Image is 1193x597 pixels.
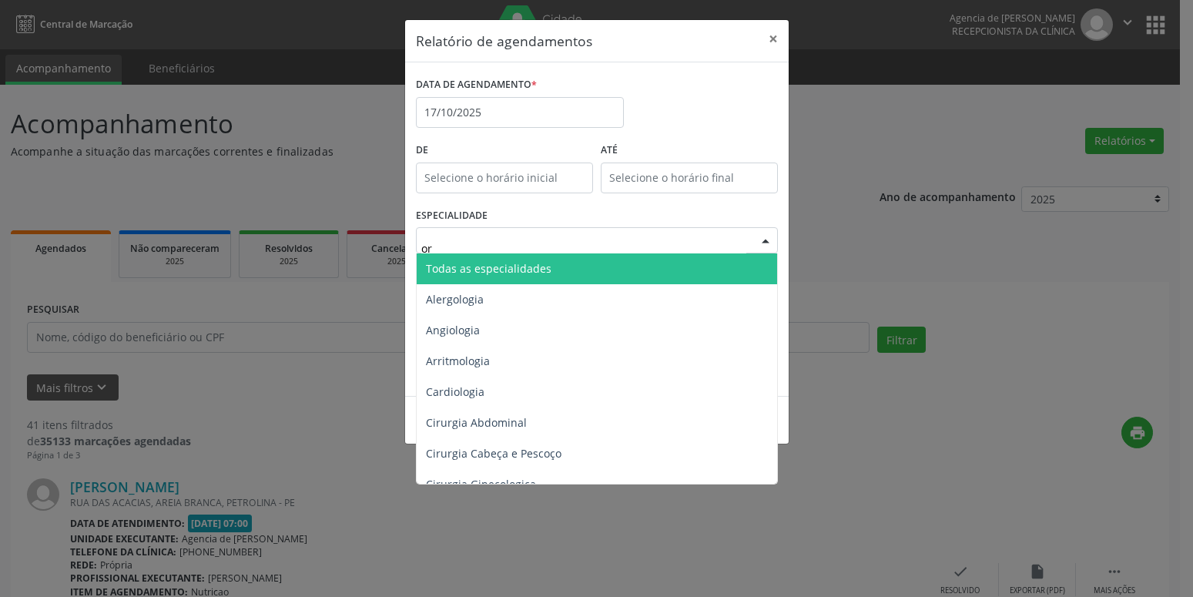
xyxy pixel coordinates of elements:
span: Cirurgia Cabeça e Pescoço [426,446,561,461]
button: Close [758,20,789,58]
input: Selecione o horário final [601,163,778,193]
span: Alergologia [426,292,484,307]
label: ESPECIALIDADE [416,204,488,228]
input: Selecione o horário inicial [416,163,593,193]
span: Arritmologia [426,354,490,368]
label: DATA DE AGENDAMENTO [416,73,537,97]
label: De [416,139,593,163]
input: Seleciona uma especialidade [421,233,746,263]
span: Cardiologia [426,384,484,399]
h5: Relatório de agendamentos [416,31,592,51]
span: Cirurgia Ginecologica [426,477,536,491]
label: ATÉ [601,139,778,163]
span: Todas as especialidades [426,261,551,276]
input: Selecione uma data ou intervalo [416,97,624,128]
span: Cirurgia Abdominal [426,415,527,430]
span: Angiologia [426,323,480,337]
